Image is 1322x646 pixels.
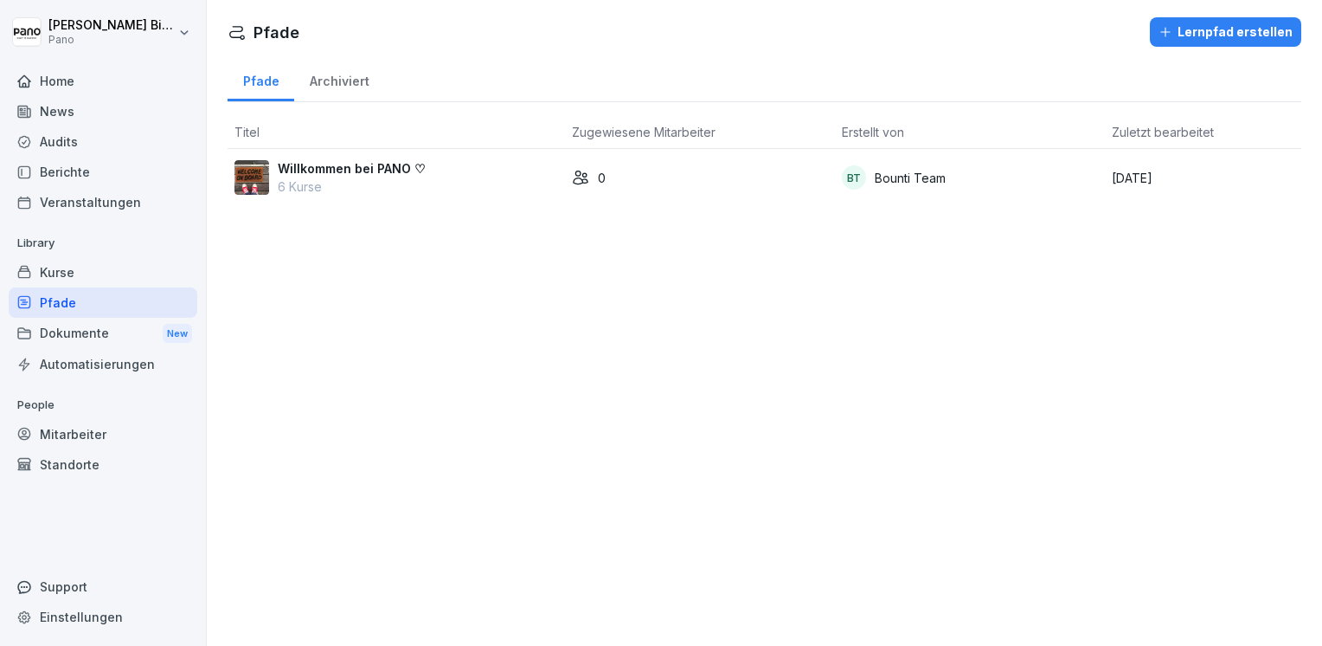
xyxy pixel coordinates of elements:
[9,157,197,187] a: Berichte
[1112,169,1294,187] p: [DATE]
[278,159,426,178] p: Willkommen bei PANO ♡
[294,57,384,101] a: Archiviert
[9,229,197,257] p: Library
[9,287,197,318] a: Pfade
[234,160,269,195] img: rp2mj8ksmj22r45tfp4z4cc0.png
[9,572,197,602] div: Support
[9,318,197,350] div: Dokumente
[875,169,946,187] p: Bounti Team
[9,349,197,379] a: Automatisierungen
[9,419,197,449] a: Mitarbeiter
[9,318,197,350] a: DokumenteNew
[9,602,197,632] a: Einstellungen
[9,66,197,96] a: Home
[842,165,866,190] div: BT
[9,257,197,287] a: Kurse
[1150,17,1301,47] button: Lernpfad erstellen
[48,18,175,33] p: [PERSON_NAME] Bieg
[1158,23,1293,42] div: Lernpfad erstellen
[842,125,904,139] span: Erstellt von
[163,324,192,344] div: New
[9,126,197,157] a: Audits
[278,178,426,196] p: 6 Kurse
[253,21,299,44] h1: Pfade
[9,187,197,217] a: Veranstaltungen
[9,449,197,480] a: Standorte
[572,125,716,139] span: Zugewiesene Mitarbeiter
[234,125,260,139] span: Titel
[48,34,175,46] p: Pano
[228,57,294,101] a: Pfade
[1112,125,1214,139] span: Zuletzt bearbeitet
[598,169,606,187] p: 0
[9,391,197,419] p: People
[9,96,197,126] a: News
